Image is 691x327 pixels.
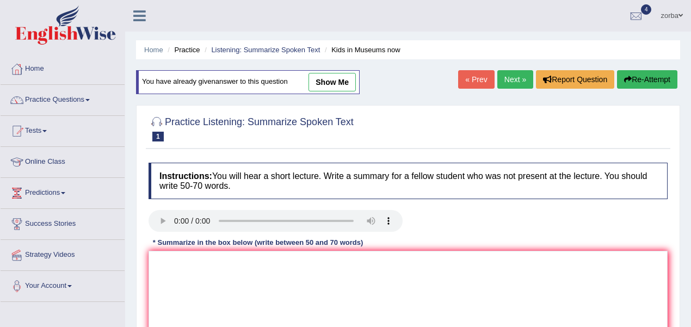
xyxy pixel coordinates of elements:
a: Success Stories [1,209,125,236]
button: Re-Attempt [617,70,677,89]
a: Tests [1,116,125,143]
a: Practice Questions [1,85,125,112]
h2: Practice Listening: Summarize Spoken Text [149,114,354,141]
span: 1 [152,132,164,141]
a: Listening: Summarize Spoken Text [211,46,320,54]
a: Home [144,46,163,54]
a: Next » [497,70,533,89]
li: Practice [165,45,200,55]
div: * Summarize in the box below (write between 50 and 70 words) [149,237,367,248]
a: Online Class [1,147,125,174]
a: Strategy Videos [1,240,125,267]
span: 4 [641,4,652,15]
h4: You will hear a short lecture. Write a summary for a fellow student who was not present at the le... [149,163,668,199]
a: Home [1,54,125,81]
a: « Prev [458,70,494,89]
b: Instructions: [159,171,212,181]
button: Report Question [536,70,614,89]
a: Your Account [1,271,125,298]
div: You have already given answer to this question [136,70,360,94]
a: show me [309,73,356,91]
a: Predictions [1,178,125,205]
li: Kids in Museums now [322,45,400,55]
